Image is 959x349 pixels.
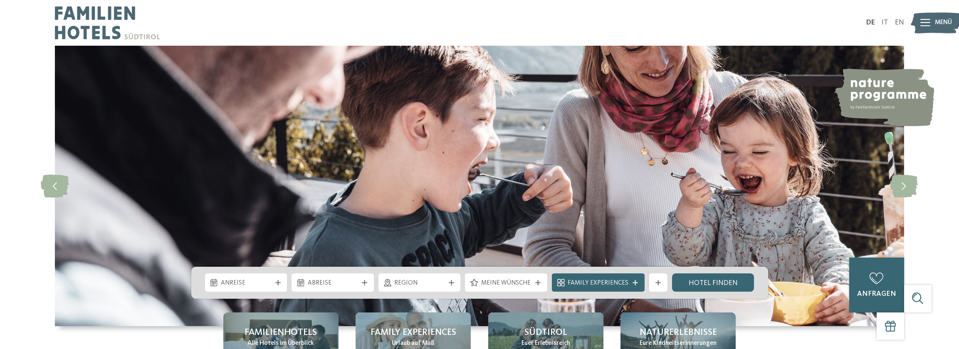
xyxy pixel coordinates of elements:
img: Familienhotels Südtirol: The happy family places [55,46,904,326]
a: EN [895,19,904,26]
span: Meine Wünsche [481,279,531,288]
a: anfragen [849,258,904,312]
span: Family Experiences [371,326,456,339]
span: Familienhotels [245,326,317,339]
span: Family Experiences [568,279,628,288]
span: anfragen [857,290,896,297]
span: Eure Kindheitserinnerungen [640,339,717,348]
span: Menü [935,18,952,27]
span: Naturerlebnisse [640,326,717,339]
span: Südtirol [524,326,567,339]
span: Abreise [308,279,358,288]
span: Urlaub auf Maß [392,339,435,348]
a: DE [866,19,875,26]
span: Region [394,279,445,288]
a: Hotel finden [672,273,754,292]
span: Alle Hotels im Überblick [247,339,314,348]
span: Euer Erlebnisreich [522,339,570,348]
img: nature programme by Familienhotels Südtirol [833,69,934,126]
a: IT [882,19,888,26]
span: Anreise [221,279,271,288]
